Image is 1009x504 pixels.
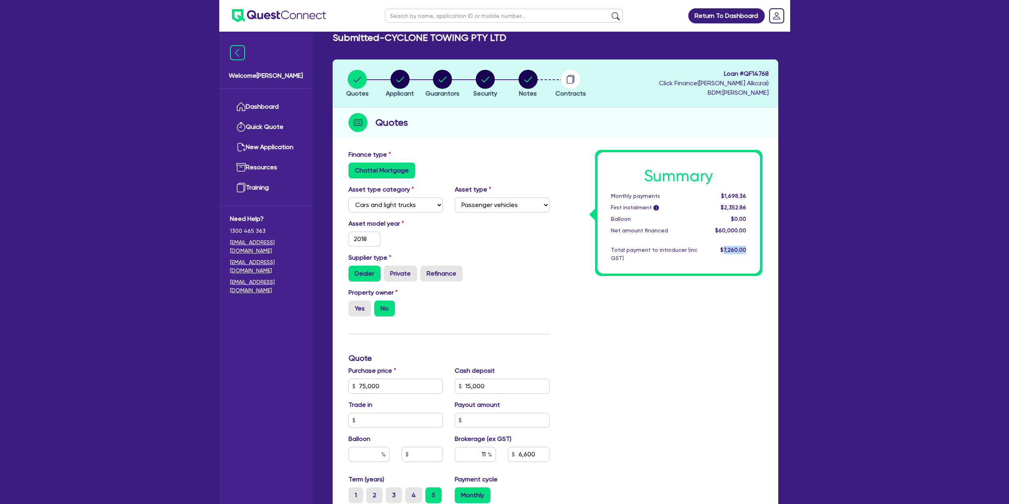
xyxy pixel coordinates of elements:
[384,266,417,282] label: Private
[659,69,769,79] span: Loan # QF14768
[519,90,537,97] span: Notes
[348,475,384,484] label: Term (years)
[348,266,381,282] label: Dealer
[230,227,302,235] span: 1300 465 363
[720,247,746,253] span: $7,260.00
[405,487,422,503] label: 4
[555,90,586,97] span: Contracts
[455,475,498,484] label: Payment cycle
[348,150,391,159] label: Finance type
[455,366,495,376] label: Cash deposit
[230,214,302,224] span: Need Help?
[420,266,463,282] label: Refinance
[348,288,398,297] label: Property owner
[236,122,246,132] img: quick-quote
[518,69,538,99] button: Notes
[605,203,703,212] div: First instalment
[455,400,500,410] label: Payout amount
[236,163,246,172] img: resources
[455,185,491,194] label: Asset type
[348,400,372,410] label: Trade in
[721,204,746,211] span: $2,352.86
[386,90,414,97] span: Applicant
[455,434,511,444] label: Brokerage (ex GST)
[766,6,787,26] a: Dropdown toggle
[721,193,746,199] span: $1,698.36
[715,227,746,234] span: $60,000.00
[232,9,326,22] img: quest-connect-logo-blue
[366,487,383,503] label: 2
[653,205,659,211] span: i
[348,163,415,178] label: Chattel Mortgage
[230,137,302,157] a: New Application
[348,253,391,263] label: Supplier type
[230,157,302,178] a: Resources
[230,238,302,255] a: [EMAIL_ADDRESS][DOMAIN_NAME]
[455,487,490,503] label: Monthly
[385,9,623,23] input: Search by name, application ID or mobile number...
[348,113,368,132] img: step-icon
[425,90,460,97] span: Guarantors
[473,69,498,99] button: Security
[555,69,586,99] button: Contracts
[230,97,302,117] a: Dashboard
[230,45,245,60] img: icon-menu-close
[605,246,703,263] div: Total payment to introducer (inc GST)
[425,487,442,503] label: 5
[230,178,302,198] a: Training
[348,487,363,503] label: 1
[605,215,703,223] div: Balloon
[473,90,497,97] span: Security
[236,142,246,152] img: new-application
[348,366,396,376] label: Purchase price
[605,226,703,235] div: Net amount financed
[605,192,703,200] div: Monthly payments
[385,69,414,99] button: Applicant
[374,301,395,316] label: No
[230,278,302,295] a: [EMAIL_ADDRESS][DOMAIN_NAME]
[348,434,370,444] label: Balloon
[659,79,769,87] span: Click Finance ( [PERSON_NAME] Alkozai )
[348,185,414,194] label: Asset type category
[236,183,246,192] img: training
[731,216,746,222] span: $0.00
[346,69,369,99] button: Quotes
[229,71,303,80] span: Welcome [PERSON_NAME]
[425,69,460,99] button: Guarantors
[343,219,449,228] label: Asset model year
[688,8,765,23] a: Return To Dashboard
[375,115,408,130] h2: Quotes
[659,88,769,98] span: BDM: [PERSON_NAME]
[611,167,747,186] h1: Summary
[386,487,402,503] label: 3
[346,90,369,97] span: Quotes
[348,301,371,316] label: Yes
[348,353,549,363] h3: Quote
[230,117,302,137] a: Quick Quote
[230,258,302,275] a: [EMAIL_ADDRESS][DOMAIN_NAME]
[333,32,506,44] h2: Submitted - CYCLONE TOWING PTY LTD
